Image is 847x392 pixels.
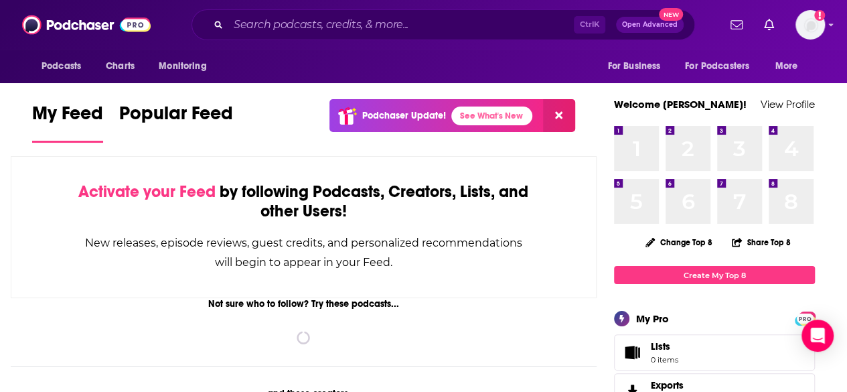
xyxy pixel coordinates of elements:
input: Search podcasts, credits, & more... [228,14,574,36]
span: Podcasts [42,57,81,76]
div: by following Podcasts, Creators, Lists, and other Users! [78,182,529,221]
span: Charts [106,57,135,76]
span: Open Advanced [622,21,678,28]
p: Podchaser Update! [362,110,446,121]
span: Exports [651,379,684,391]
img: Podchaser - Follow, Share and Rate Podcasts [22,12,151,38]
button: open menu [766,54,815,79]
div: New releases, episode reviews, guest credits, and personalized recommendations will begin to appe... [78,233,529,272]
a: Show notifications dropdown [725,13,748,36]
span: New [659,8,683,21]
button: Change Top 8 [637,234,720,251]
svg: Add a profile image [814,10,825,21]
span: Lists [651,340,678,352]
a: Welcome [PERSON_NAME]! [614,98,747,111]
a: PRO [797,313,813,323]
a: Show notifications dropdown [759,13,779,36]
button: Share Top 8 [731,229,791,255]
div: Search podcasts, credits, & more... [191,9,695,40]
a: Charts [97,54,143,79]
a: My Feed [32,102,103,143]
div: Not sure who to follow? Try these podcasts... [11,298,597,310]
button: open menu [32,54,98,79]
a: View Profile [761,98,815,111]
button: open menu [598,54,677,79]
a: Popular Feed [119,102,233,143]
a: See What's New [451,107,532,125]
span: For Business [607,57,660,76]
div: Open Intercom Messenger [801,320,834,352]
span: For Podcasters [685,57,749,76]
a: Lists [614,334,815,371]
span: Lists [619,343,645,362]
span: My Feed [32,102,103,133]
span: More [775,57,798,76]
span: 0 items [651,355,678,365]
button: open menu [676,54,769,79]
a: Create My Top 8 [614,266,815,284]
button: Show profile menu [795,10,825,40]
span: Monitoring [159,57,206,76]
span: Activate your Feed [78,182,216,202]
div: My Pro [636,312,669,325]
button: open menu [149,54,224,79]
span: Lists [651,340,670,352]
span: Popular Feed [119,102,233,133]
img: User Profile [795,10,825,40]
span: Ctrl K [574,16,605,34]
button: Open AdvancedNew [616,17,684,33]
span: Logged in as HannahDulzo1 [795,10,825,40]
